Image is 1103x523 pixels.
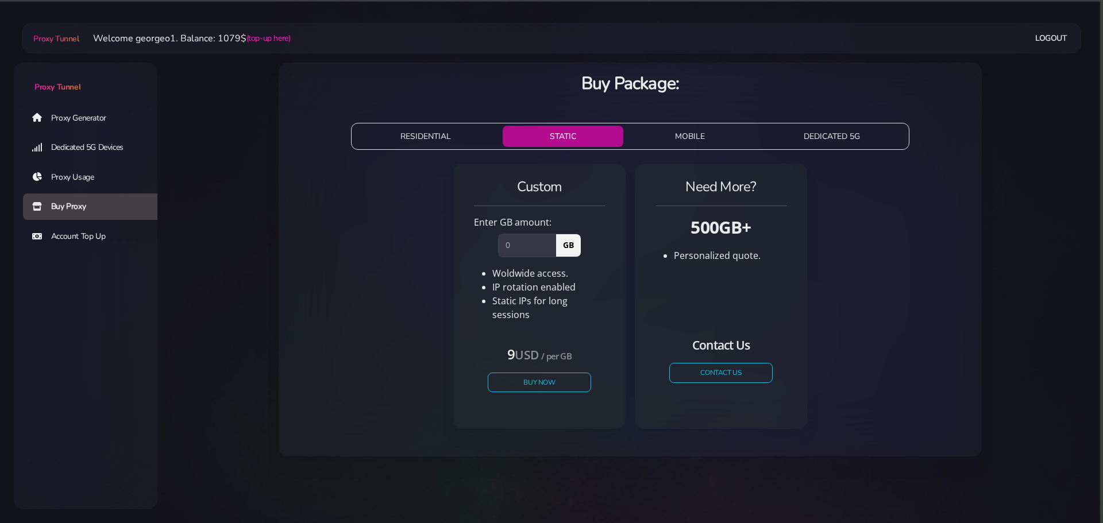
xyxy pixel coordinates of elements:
[1047,467,1089,509] iframe: Webchat Widget
[498,234,556,257] input: 0
[246,32,291,44] a: (top-up here)
[33,33,79,44] span: Proxy Tunnel
[669,363,773,383] a: CONTACT US
[31,29,79,48] a: Proxy Tunnel
[23,223,167,250] a: Account Top Up
[1035,28,1067,49] a: Logout
[23,193,167,220] a: Buy Proxy
[556,234,581,257] span: GB
[23,104,167,131] a: Proxy Generator
[655,177,786,196] h4: Need More?
[467,215,612,229] div: Enter GB amount:
[492,294,605,321] li: Static IPs for long sessions
[541,350,572,362] small: / per GB
[474,177,605,196] h4: Custom
[23,134,167,161] a: Dedicated 5G Devices
[757,126,907,147] button: DEDICATED 5G
[692,337,750,353] small: Contact Us
[492,280,605,294] li: IP rotation enabled
[503,126,623,147] button: STATIC
[515,347,538,363] small: USD
[628,126,752,147] button: MOBILE
[655,215,786,239] h3: 500GB+
[79,32,291,45] li: Welcome georgeo1. Balance: 1079$
[674,249,786,262] li: Personalized quote.
[14,63,157,93] a: Proxy Tunnel
[488,344,591,363] h4: 9
[492,266,605,280] li: Woldwide access.
[288,72,973,95] h3: Buy Package:
[23,164,167,191] a: Proxy Usage
[34,82,80,92] span: Proxy Tunnel
[488,373,591,393] button: Buy Now
[354,126,499,147] button: RESIDENTIAL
